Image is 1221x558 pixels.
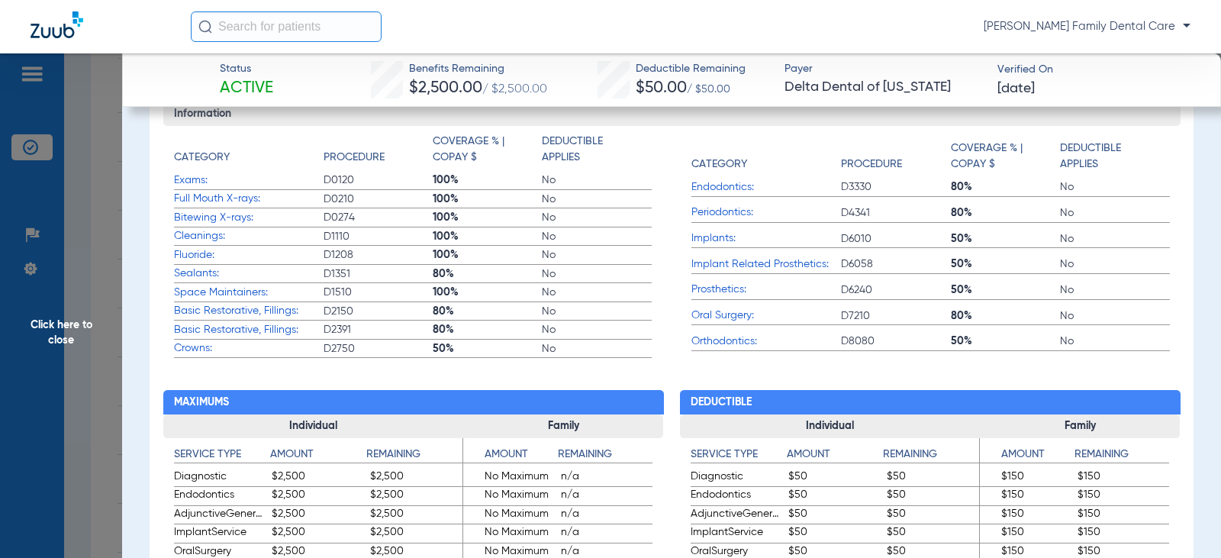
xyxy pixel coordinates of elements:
[272,506,365,524] span: $2,500
[433,304,542,319] span: 80%
[366,447,462,469] app-breakdown-title: Remaining
[1060,179,1169,195] span: No
[1060,140,1161,173] h4: Deductible Applies
[366,447,462,463] h4: Remaining
[1060,231,1169,247] span: No
[841,308,950,324] span: D7210
[1074,447,1169,469] app-breakdown-title: Remaining
[691,179,841,195] span: Endodontics:
[883,447,979,463] h4: Remaining
[174,210,324,226] span: Bitewing X-rays:
[951,334,1060,349] span: 50%
[1060,205,1169,221] span: No
[272,487,365,505] span: $2,500
[887,469,980,487] span: $50
[558,447,652,469] app-breakdown-title: Remaining
[1060,334,1169,349] span: No
[984,19,1190,34] span: [PERSON_NAME] Family Dental Care
[163,390,664,414] h2: Maximums
[1078,524,1170,543] span: $150
[1074,447,1169,463] h4: Remaining
[788,524,881,543] span: $50
[951,140,1052,173] h4: Coverage % | Copay $
[463,524,556,543] span: No Maximum
[174,134,324,171] app-breakdown-title: Category
[433,173,542,188] span: 100%
[1078,469,1170,487] span: $150
[198,20,212,34] img: Search Icon
[324,304,433,319] span: D2150
[220,78,273,99] span: Active
[841,256,950,272] span: D6058
[951,282,1060,298] span: 50%
[951,308,1060,324] span: 80%
[174,447,270,469] app-breakdown-title: Service Type
[542,266,651,282] span: No
[174,303,324,319] span: Basic Restorative, Fillings:
[680,414,981,439] h3: Individual
[463,487,556,505] span: No Maximum
[788,469,881,487] span: $50
[691,506,784,524] span: AdjunctiveGeneralServices
[1060,282,1169,298] span: No
[324,210,433,225] span: D0274
[951,256,1060,272] span: 50%
[433,285,542,300] span: 100%
[324,247,433,263] span: D1208
[324,266,433,282] span: D1351
[841,205,950,221] span: D4341
[1060,134,1169,178] app-breakdown-title: Deductible Applies
[951,179,1060,195] span: 80%
[1078,506,1170,524] span: $150
[691,524,784,543] span: ImplantService
[687,84,730,95] span: / $50.00
[174,447,270,463] h4: Service Type
[174,150,230,166] h4: Category
[463,447,558,469] app-breakdown-title: Amount
[433,229,542,244] span: 100%
[691,134,841,178] app-breakdown-title: Category
[1060,308,1169,324] span: No
[433,247,542,263] span: 100%
[409,80,482,96] span: $2,500.00
[174,469,267,487] span: Diagnostic
[841,134,950,178] app-breakdown-title: Procedure
[542,304,651,319] span: No
[887,524,980,543] span: $50
[691,231,841,247] span: Implants:
[191,11,382,42] input: Search for patients
[174,191,324,207] span: Full Mouth X-rays:
[1060,256,1169,272] span: No
[433,322,542,337] span: 80%
[324,173,433,188] span: D0120
[980,524,1072,543] span: $150
[980,469,1072,487] span: $150
[174,524,267,543] span: ImplantService
[174,173,324,189] span: Exams:
[542,192,651,207] span: No
[787,447,883,463] h4: Amount
[691,308,841,324] span: Oral Surgery:
[691,334,841,350] span: Orthodontics:
[980,447,1074,463] h4: Amount
[951,134,1060,178] app-breakdown-title: Coverage % | Copay $
[433,134,542,171] app-breakdown-title: Coverage % | Copay $
[561,487,653,505] span: n/a
[691,282,841,298] span: Prosthetics:
[841,156,902,173] h4: Procedure
[636,80,687,96] span: $50.00
[841,334,950,349] span: D8080
[997,62,1197,78] span: Verified On
[784,61,984,77] span: Payer
[951,231,1060,247] span: 50%
[887,506,980,524] span: $50
[561,524,653,543] span: n/a
[980,447,1074,469] app-breakdown-title: Amount
[561,506,653,524] span: n/a
[174,285,324,301] span: Space Maintainers:
[788,487,881,505] span: $50
[691,156,747,173] h4: Category
[558,447,652,463] h4: Remaining
[174,487,267,505] span: Endodontics
[561,469,653,487] span: n/a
